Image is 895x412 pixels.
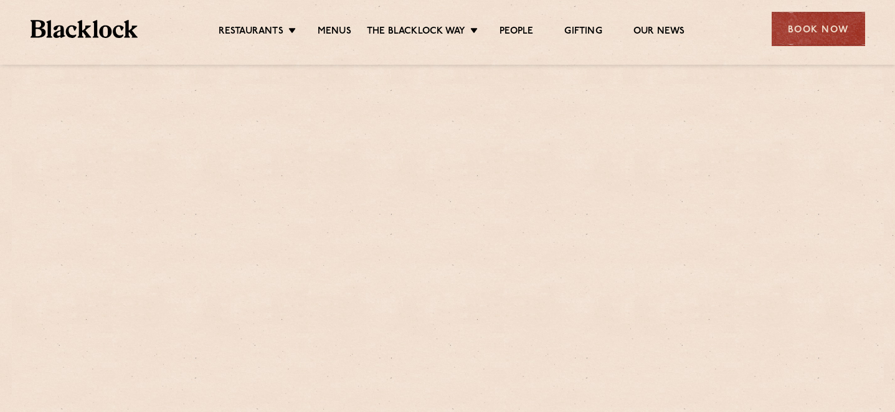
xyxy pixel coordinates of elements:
a: The Blacklock Way [367,26,465,39]
a: Gifting [564,26,602,39]
img: BL_Textured_Logo-footer-cropped.svg [31,20,138,38]
a: People [500,26,533,39]
a: Menus [318,26,351,39]
a: Our News [633,26,685,39]
a: Restaurants [219,26,283,39]
div: Book Now [772,12,865,46]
